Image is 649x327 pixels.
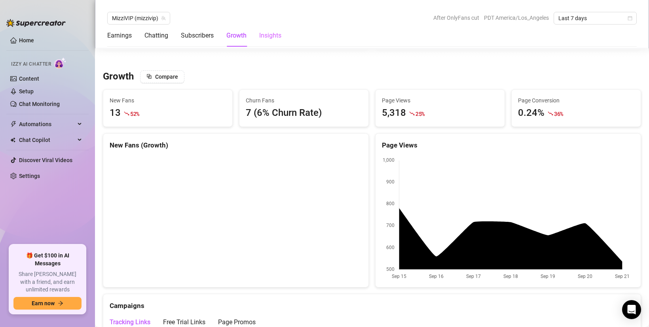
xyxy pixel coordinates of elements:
[161,16,166,21] span: team
[416,110,425,117] span: 25 %
[259,31,281,40] div: Insights
[54,57,66,69] img: AI Chatter
[110,96,226,105] span: New Fans
[110,294,634,311] div: Campaigns
[10,121,17,127] span: thunderbolt
[130,110,139,117] span: 52 %
[382,106,406,121] div: 5,318
[554,110,563,117] span: 36 %
[110,318,150,327] div: Tracking Links
[548,111,553,116] span: fall
[13,270,82,294] span: Share [PERSON_NAME] with a friend, and earn unlimited rewards
[433,12,479,24] span: After OnlyFans cut
[382,140,634,151] div: Page Views
[107,31,132,40] div: Earnings
[13,297,82,310] button: Earn nowarrow-right
[409,111,415,116] span: fall
[19,173,40,179] a: Settings
[155,74,178,80] span: Compare
[518,106,545,121] div: 0.24%
[6,19,66,27] img: logo-BBDzfeDw.svg
[58,301,63,306] span: arrow-right
[140,70,184,83] button: Compare
[19,157,72,163] a: Discover Viral Videos
[163,318,205,327] div: Free Trial Links
[19,37,34,43] a: Home
[124,111,129,116] span: fall
[11,60,51,68] span: Izzy AI Chatter
[558,12,632,24] span: Last 7 days
[103,70,134,83] h3: Growth
[110,140,362,151] div: New Fans (Growth)
[246,106,362,121] div: 7 (6% Churn Rate)
[32,300,55,306] span: Earn now
[19,76,39,82] a: Content
[19,88,34,95] a: Setup
[622,300,641,319] div: Open Intercom Messenger
[226,31,247,40] div: Growth
[181,31,214,40] div: Subscribers
[218,318,256,327] div: Page Promos
[144,31,168,40] div: Chatting
[246,96,362,105] span: Churn Fans
[19,101,60,107] a: Chat Monitoring
[110,106,121,121] div: 13
[10,137,15,143] img: Chat Copilot
[518,96,634,105] span: Page Conversion
[112,12,165,24] span: MizziVIP (mizzivip)
[19,118,75,130] span: Automations
[19,134,75,146] span: Chat Copilot
[628,16,632,21] span: calendar
[146,74,152,79] span: block
[382,96,498,105] span: Page Views
[484,12,549,24] span: PDT America/Los_Angeles
[13,252,82,267] span: 🎁 Get $100 in AI Messages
